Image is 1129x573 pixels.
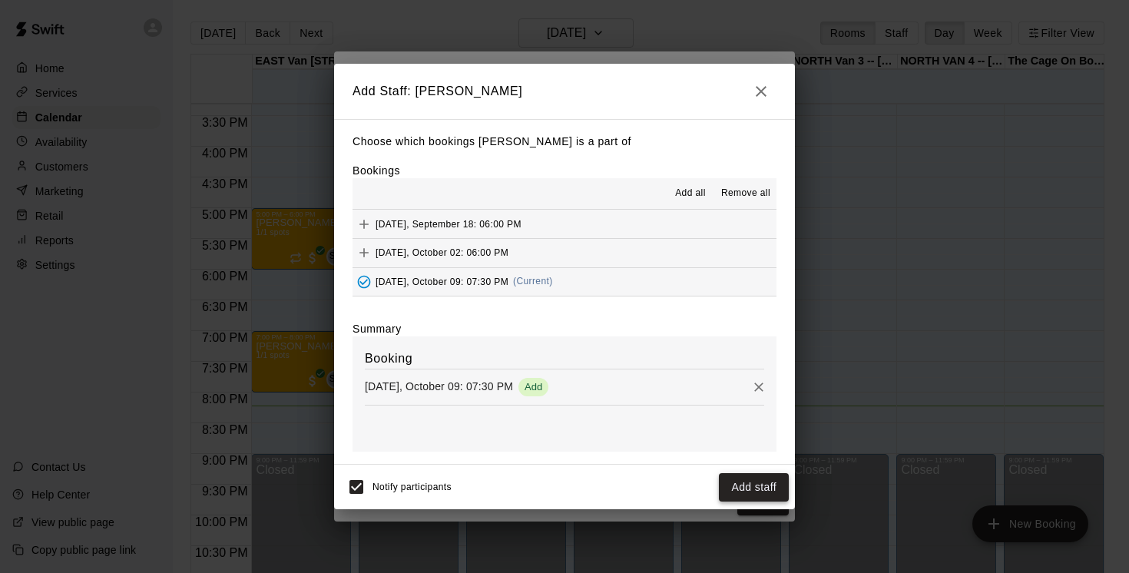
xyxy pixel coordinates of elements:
[353,268,776,296] button: Added - Collect Payment[DATE], October 09: 07:30 PM(Current)
[666,181,715,206] button: Add all
[518,381,548,392] span: Add
[721,186,770,201] span: Remove all
[513,276,553,286] span: (Current)
[353,217,376,229] span: Add
[365,379,513,394] p: [DATE], October 09: 07:30 PM
[353,321,402,336] label: Summary
[334,64,795,119] h2: Add Staff: [PERSON_NAME]
[675,186,706,201] span: Add all
[353,164,400,177] label: Bookings
[353,132,776,151] p: Choose which bookings [PERSON_NAME] is a part of
[353,270,376,293] button: Added - Collect Payment
[376,276,508,286] span: [DATE], October 09: 07:30 PM
[372,482,452,493] span: Notify participants
[353,239,776,267] button: Add[DATE], October 02: 06:00 PM
[353,247,376,258] span: Add
[365,349,764,369] h6: Booking
[719,473,789,502] button: Add staff
[715,181,776,206] button: Remove all
[376,218,521,229] span: [DATE], September 18: 06:00 PM
[747,376,770,399] button: Remove
[353,210,776,238] button: Add[DATE], September 18: 06:00 PM
[376,247,508,258] span: [DATE], October 02: 06:00 PM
